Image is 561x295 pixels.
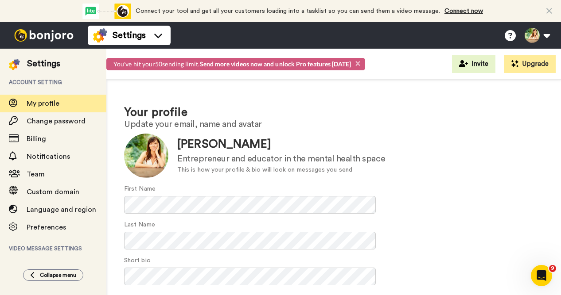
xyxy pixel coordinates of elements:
div: Entrepreneur and educator in the mental health space [177,153,385,165]
span: My profile [27,100,59,107]
iframe: Intercom live chat [531,265,552,286]
label: Last Name [124,220,155,230]
span: 9 [549,265,556,272]
div: This is how your profile & bio will look on messages you send [177,165,385,175]
span: You've hit your 50 sending limit. [113,60,351,68]
button: Collapse menu [23,269,83,281]
img: settings-colored.svg [93,28,107,42]
img: bj-logo-header-white.svg [11,29,77,42]
span: Notifications [27,153,70,160]
span: Team [27,171,45,178]
div: animation [82,4,131,19]
span: Settings [113,29,146,42]
div: Settings [27,57,60,70]
h2: Update your email, name and avatar [124,119,543,129]
a: Send more videos now and unlock Pro features [DATE] [200,60,351,68]
img: settings-colored.svg [9,59,20,70]
label: First Name [124,184,156,194]
button: Invite [452,55,495,73]
a: Connect now [444,8,483,14]
span: Change password [27,118,86,125]
button: Upgrade [504,55,556,73]
h1: Your profile [124,106,543,119]
label: Short bio [124,256,151,265]
span: × [355,59,360,68]
span: Collapse menu [40,272,76,279]
span: Custom domain [27,188,79,195]
span: Preferences [27,224,66,231]
span: Billing [27,135,46,142]
span: Connect your tool and get all your customers loading into a tasklist so you can send them a video... [136,8,440,14]
span: Language and region [27,206,96,213]
div: [PERSON_NAME] [177,136,385,153]
button: Close [355,59,360,68]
